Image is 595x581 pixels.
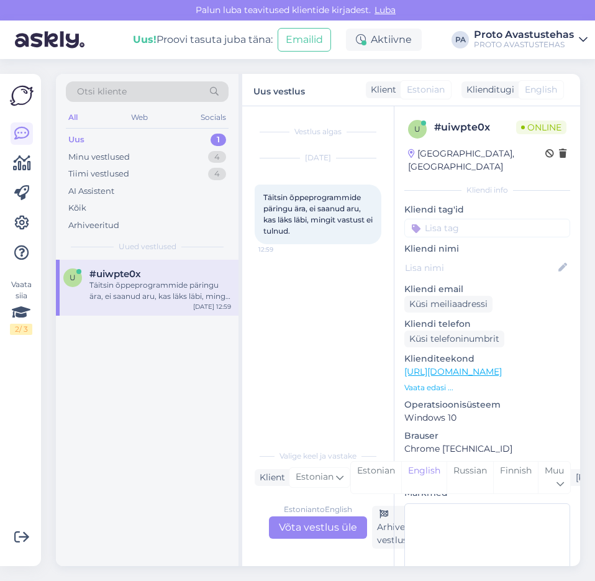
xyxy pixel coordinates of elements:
[208,151,226,163] div: 4
[404,429,570,442] p: Brauser
[404,242,570,255] p: Kliendi nimi
[253,81,305,98] label: Uus vestlus
[89,268,141,280] span: #uiwpte0x
[269,516,367,539] div: Võta vestlus üle
[255,126,381,137] div: Vestlus algas
[89,280,231,302] div: Täitsin õppeprogrammide päringu ära, ei saanud aru, kas läks läbi, mingit vastust ei tulnud.
[434,120,516,135] div: # uiwpte0x
[255,451,381,462] div: Valige keel ja vastake
[404,296,493,313] div: Küsi meiliaadressi
[404,203,570,216] p: Kliendi tag'id
[129,109,150,126] div: Web
[68,168,129,180] div: Tiimi vestlused
[401,462,447,493] div: English
[404,366,502,377] a: [URL][DOMAIN_NAME]
[404,398,570,411] p: Operatsioonisüsteem
[461,83,514,96] div: Klienditugi
[404,352,570,365] p: Klienditeekond
[258,245,305,254] span: 12:59
[208,168,226,180] div: 4
[516,121,566,134] span: Online
[404,382,570,393] p: Vaata edasi ...
[372,506,421,549] div: Arhiveeri vestlus
[193,302,231,311] div: [DATE] 12:59
[404,318,570,331] p: Kliendi telefon
[452,31,469,48] div: PA
[545,465,564,476] span: Muu
[10,324,32,335] div: 2 / 3
[404,219,570,237] input: Lisa tag
[255,152,381,163] div: [DATE]
[284,504,352,515] div: Estonian to English
[404,442,570,455] p: Chrome [TECHNICAL_ID]
[474,40,574,50] div: PROTO AVASTUSTEHAS
[70,273,76,282] span: u
[133,32,273,47] div: Proovi tasuta juba täna:
[405,261,556,275] input: Lisa nimi
[10,279,32,335] div: Vaata siia
[404,283,570,296] p: Kliendi email
[263,193,375,236] span: Täitsin õppeprogrammide päringu ära, ei saanud aru, kas läks läbi, mingit vastust ei tulnud.
[346,29,422,51] div: Aktiivne
[407,83,445,96] span: Estonian
[77,85,127,98] span: Otsi kliente
[66,109,80,126] div: All
[366,83,396,96] div: Klient
[371,4,399,16] span: Luba
[404,411,570,424] p: Windows 10
[133,34,157,45] b: Uus!
[351,462,401,493] div: Estonian
[278,28,331,52] button: Emailid
[525,83,557,96] span: English
[474,30,574,40] div: Proto Avastustehas
[68,134,84,146] div: Uus
[474,30,588,50] a: Proto AvastustehasPROTO AVASTUSTEHAS
[404,185,570,196] div: Kliendi info
[296,470,334,484] span: Estonian
[414,124,420,134] span: u
[68,151,130,163] div: Minu vestlused
[404,331,504,347] div: Küsi telefoninumbrit
[493,462,538,493] div: Finnish
[408,147,545,173] div: [GEOGRAPHIC_DATA], [GEOGRAPHIC_DATA]
[447,462,493,493] div: Russian
[211,134,226,146] div: 1
[68,185,114,198] div: AI Assistent
[10,84,34,108] img: Askly Logo
[198,109,229,126] div: Socials
[68,202,86,214] div: Kõik
[68,219,119,232] div: Arhiveeritud
[119,241,176,252] span: Uued vestlused
[255,471,285,484] div: Klient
